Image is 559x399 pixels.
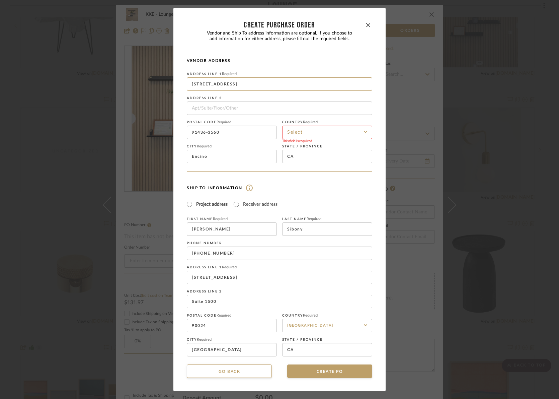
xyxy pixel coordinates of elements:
[287,364,372,378] button: CREATE PO
[282,144,372,148] label: State / province
[187,72,372,76] label: Address Line 1
[282,314,372,318] label: Country
[187,314,277,318] label: Postal code
[307,217,321,221] span: Required
[222,72,237,76] span: Required
[282,338,372,342] label: State / province
[187,222,277,236] input: Enter first name
[187,58,372,63] h4: Vendor Address
[197,144,212,148] span: Required
[187,295,372,308] input: Apt/Suite/Floor/Other
[187,241,372,245] label: Phone number
[282,150,372,163] input: Enter state or province
[282,139,372,143] div: This field is required
[187,102,372,115] input: Apt/Suite/Floor/Other
[187,120,277,124] label: Postal code
[282,319,372,332] input: Select
[282,120,372,124] label: Country
[187,150,277,163] input: Enter city
[222,265,237,269] span: Required
[187,77,372,91] input: Enter street address
[213,217,228,221] span: Required
[187,96,372,100] label: Address Line 2
[187,271,372,284] input: Enter street address
[187,247,372,260] input: Enter phone number
[187,217,277,221] label: First Name
[303,314,318,317] span: Required
[242,185,253,191] img: information.svg
[243,201,277,208] label: Receiver address
[282,343,372,356] input: Enter state or province
[187,265,372,269] label: Address Line 1
[282,126,372,139] input: Select
[195,21,364,29] div: CREATE Purchase order
[187,319,277,332] input: Enter postal code
[187,144,277,148] label: City
[187,30,372,42] p: Vendor and Ship To address information are optional. If you choose to add information for either ...
[187,126,277,139] input: Enter postal code
[187,343,277,356] input: Enter city
[217,120,231,124] span: Required
[187,364,272,378] button: Go back
[187,185,372,191] h4: Ship To Information
[303,120,318,124] span: Required
[282,222,372,236] input: Enter last name
[282,217,372,221] label: Last Name
[187,289,372,293] label: Address Line 2
[197,338,212,341] span: Required
[196,201,228,208] label: Project address
[187,338,277,342] label: City
[217,314,231,317] span: Required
